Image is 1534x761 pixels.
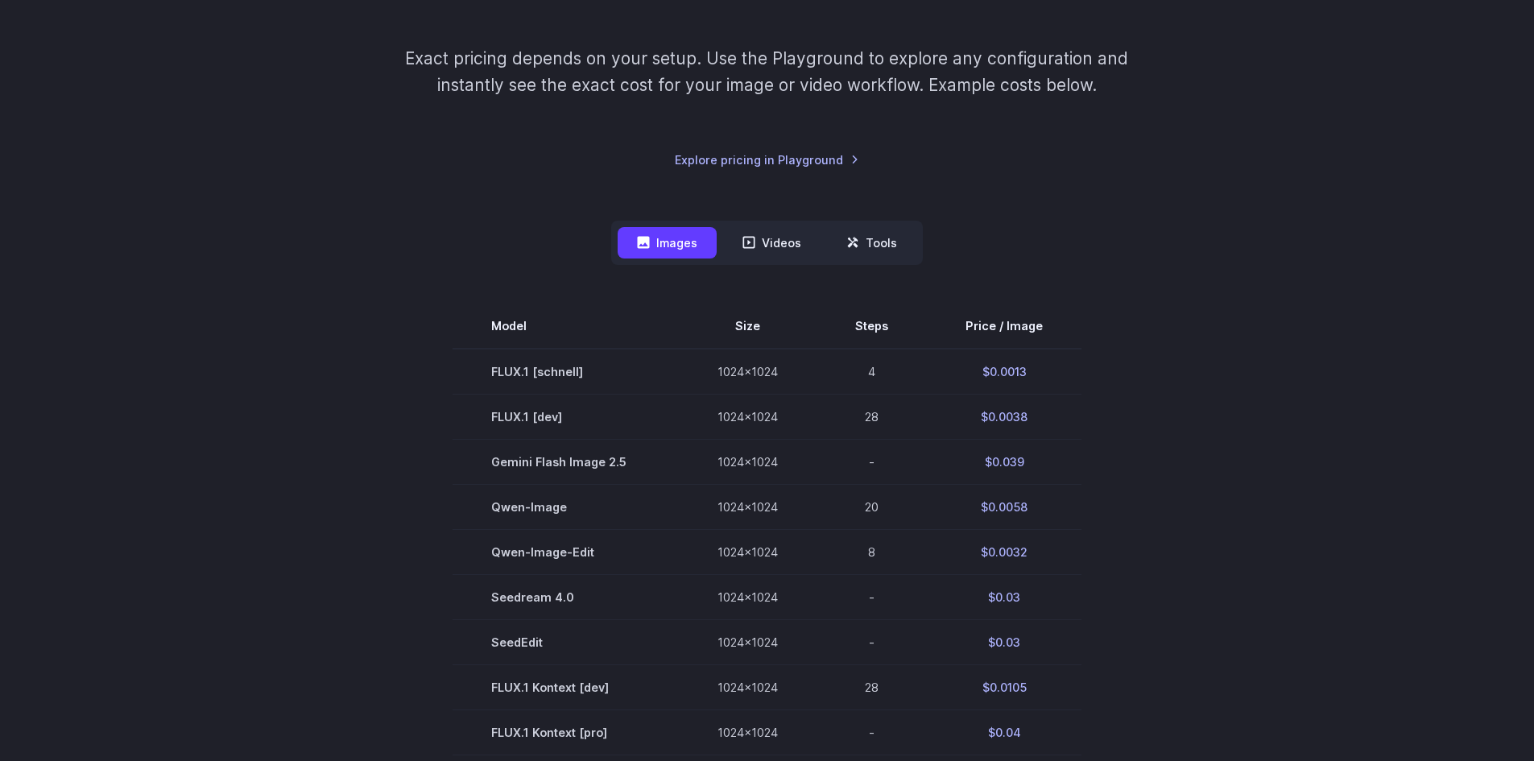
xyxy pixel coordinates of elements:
th: Model [453,304,679,349]
td: $0.0058 [927,484,1081,529]
td: $0.0038 [927,394,1081,439]
td: $0.0013 [927,349,1081,395]
p: Exact pricing depends on your setup. Use the Playground to explore any configuration and instantl... [374,45,1159,99]
td: $0.03 [927,620,1081,665]
td: $0.0105 [927,665,1081,710]
td: 1024x1024 [679,620,817,665]
td: $0.03 [927,575,1081,620]
button: Videos [723,227,821,258]
th: Size [679,304,817,349]
td: Seedream 4.0 [453,575,679,620]
td: SeedEdit [453,620,679,665]
td: 8 [817,529,927,574]
td: - [817,439,927,484]
td: 1024x1024 [679,349,817,395]
td: 1024x1024 [679,710,817,755]
span: Gemini Flash Image 2.5 [491,453,640,471]
td: FLUX.1 Kontext [pro] [453,710,679,755]
td: FLUX.1 Kontext [dev] [453,665,679,710]
th: Steps [817,304,927,349]
td: 1024x1024 [679,439,817,484]
td: - [817,710,927,755]
td: $0.039 [927,439,1081,484]
td: Qwen-Image-Edit [453,529,679,574]
td: Qwen-Image [453,484,679,529]
td: 1024x1024 [679,394,817,439]
td: 1024x1024 [679,665,817,710]
td: $0.04 [927,710,1081,755]
td: 28 [817,665,927,710]
button: Tools [827,227,916,258]
button: Images [618,227,717,258]
td: 4 [817,349,927,395]
td: $0.0032 [927,529,1081,574]
td: 1024x1024 [679,529,817,574]
td: - [817,575,927,620]
td: 28 [817,394,927,439]
td: - [817,620,927,665]
td: 1024x1024 [679,484,817,529]
a: Explore pricing in Playground [675,151,859,169]
td: 20 [817,484,927,529]
td: FLUX.1 [schnell] [453,349,679,395]
td: FLUX.1 [dev] [453,394,679,439]
th: Price / Image [927,304,1081,349]
td: 1024x1024 [679,575,817,620]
